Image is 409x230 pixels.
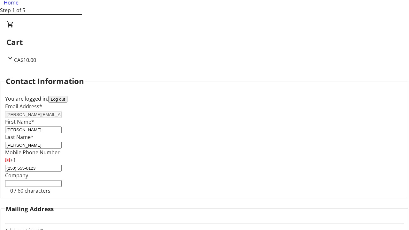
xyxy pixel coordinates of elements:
[5,149,60,156] label: Mobile Phone Number
[5,172,28,179] label: Company
[6,36,403,48] h2: Cart
[6,75,84,87] h2: Contact Information
[48,96,67,103] button: Log out
[6,204,54,213] h3: Mailing Address
[5,118,34,125] label: First Name*
[5,103,42,110] label: Email Address*
[5,95,404,103] div: You are logged in.
[10,187,50,194] tr-character-limit: 0 / 60 characters
[14,57,36,64] span: CA$10.00
[5,165,62,172] input: (506) 234-5678
[6,20,403,64] div: CartCA$10.00
[5,134,34,141] label: Last Name*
